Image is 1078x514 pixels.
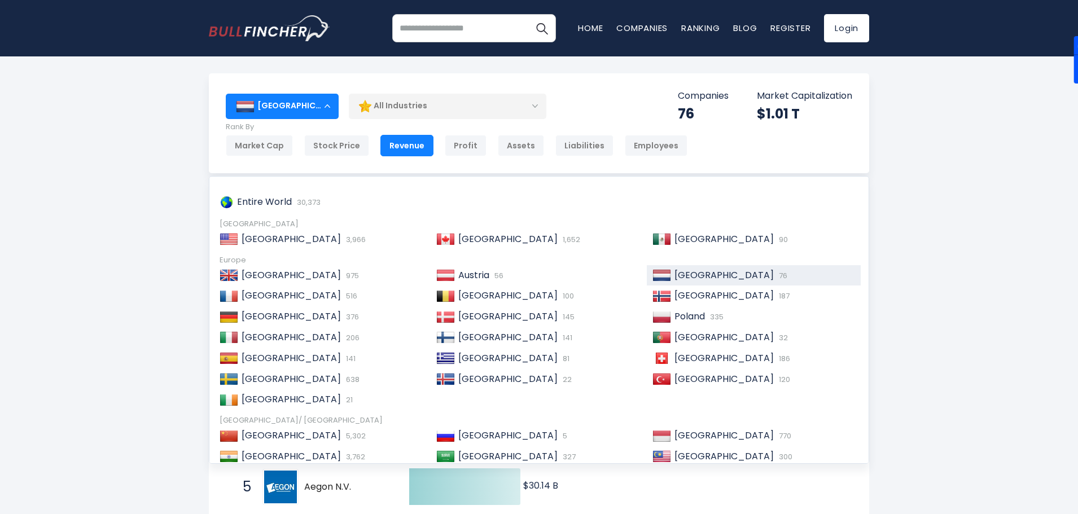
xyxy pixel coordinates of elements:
a: Companies [616,22,668,34]
span: Austria [458,269,489,282]
span: 100 [560,291,574,301]
span: [GEOGRAPHIC_DATA] [242,450,341,463]
a: Login [824,14,869,42]
span: 376 [343,311,359,322]
p: Rank By [226,122,687,132]
img: bullfincher logo [209,15,330,41]
a: Register [770,22,810,34]
span: [GEOGRAPHIC_DATA] [674,331,774,344]
span: 1,652 [560,234,580,245]
span: 56 [492,270,503,281]
div: Employees [625,135,687,156]
span: 3,966 [343,234,366,245]
span: 5 [560,430,567,441]
span: [GEOGRAPHIC_DATA] [674,232,774,245]
span: Entire World [237,195,292,208]
span: 5 [237,477,248,497]
div: Market Cap [226,135,293,156]
span: [GEOGRAPHIC_DATA] [674,429,774,442]
span: [GEOGRAPHIC_DATA] [242,232,341,245]
div: Europe [220,256,858,265]
span: [GEOGRAPHIC_DATA] [674,450,774,463]
div: [GEOGRAPHIC_DATA]/ [GEOGRAPHIC_DATA] [220,416,858,425]
span: [GEOGRAPHIC_DATA] [458,372,558,385]
span: 141 [560,332,572,343]
a: Ranking [681,22,720,34]
p: Companies [678,90,729,102]
div: Liabilities [555,135,614,156]
div: $1.01 T [757,105,852,122]
div: Stock Price [304,135,369,156]
span: [GEOGRAPHIC_DATA] [458,450,558,463]
span: [GEOGRAPHIC_DATA] [242,372,341,385]
div: [GEOGRAPHIC_DATA] [226,94,339,118]
p: Market Capitalization [757,90,852,102]
span: [GEOGRAPHIC_DATA] [674,269,774,282]
span: 145 [560,311,575,322]
span: 30,373 [294,197,321,208]
span: 638 [343,374,360,385]
span: Aegon N.V. [304,481,389,493]
span: 22 [560,374,572,385]
span: [GEOGRAPHIC_DATA] [458,310,558,323]
span: [GEOGRAPHIC_DATA] [458,232,558,245]
a: Home [578,22,603,34]
span: [GEOGRAPHIC_DATA] [242,310,341,323]
div: Profit [445,135,487,156]
span: 206 [343,332,360,343]
span: [GEOGRAPHIC_DATA] [458,289,558,302]
span: 5,302 [343,430,366,441]
div: All Industries [349,93,546,119]
span: [GEOGRAPHIC_DATA] [674,372,774,385]
span: 770 [776,430,791,441]
text: $30.14 B [523,479,558,492]
span: [GEOGRAPHIC_DATA] [458,352,558,364]
span: [GEOGRAPHIC_DATA] [242,429,341,442]
span: 327 [560,451,576,462]
span: 187 [776,291,790,301]
span: 975 [343,270,359,281]
div: Revenue [380,135,433,156]
span: 32 [776,332,788,343]
span: [GEOGRAPHIC_DATA] [458,331,558,344]
span: 90 [776,234,788,245]
span: [GEOGRAPHIC_DATA] [242,331,341,344]
div: [GEOGRAPHIC_DATA] [220,219,858,229]
div: Assets [498,135,544,156]
span: [GEOGRAPHIC_DATA] [242,393,341,406]
span: 516 [343,291,357,301]
img: Aegon N.V. [264,471,297,503]
span: [GEOGRAPHIC_DATA] [458,429,558,442]
span: 76 [776,270,787,281]
a: Blog [733,22,757,34]
span: 141 [343,353,356,364]
div: 76 [678,105,729,122]
span: [GEOGRAPHIC_DATA] [674,352,774,364]
span: [GEOGRAPHIC_DATA] [242,352,341,364]
button: Search [528,14,556,42]
span: 186 [776,353,790,364]
span: Poland [674,310,705,323]
span: [GEOGRAPHIC_DATA] [674,289,774,302]
span: 21 [343,394,353,405]
span: 81 [560,353,569,364]
span: 3,762 [343,451,365,462]
a: Go to homepage [209,15,330,41]
span: 335 [707,311,724,322]
span: 300 [776,451,792,462]
span: [GEOGRAPHIC_DATA] [242,289,341,302]
span: [GEOGRAPHIC_DATA] [242,269,341,282]
span: 120 [776,374,790,385]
